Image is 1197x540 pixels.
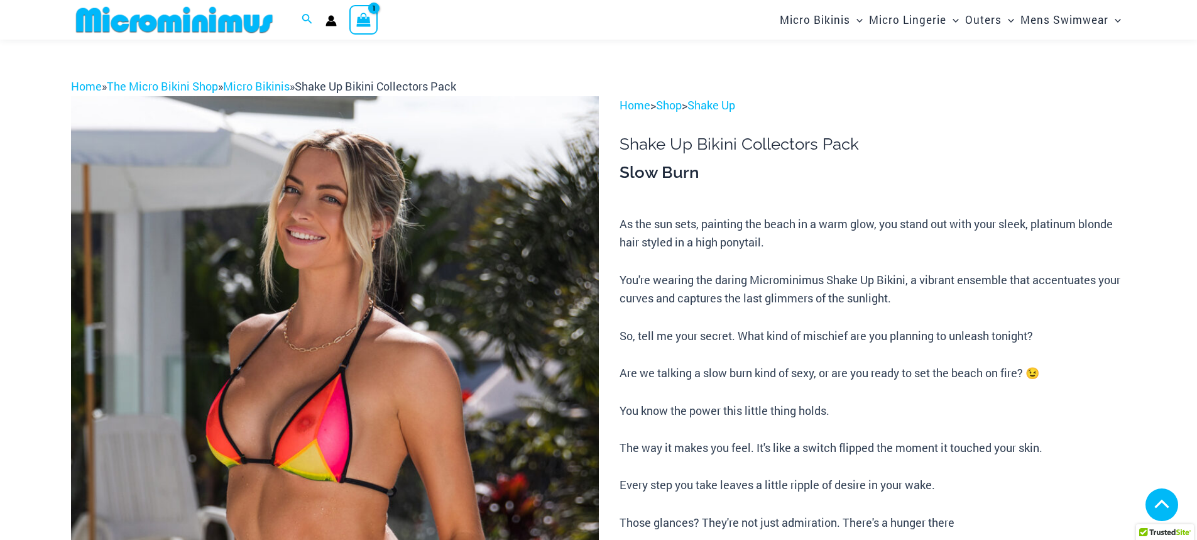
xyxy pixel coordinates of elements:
[946,4,959,36] span: Menu Toggle
[1020,4,1108,36] span: Mens Swimwear
[777,4,866,36] a: Micro BikinisMenu ToggleMenu Toggle
[620,162,1126,184] h3: Slow Burn
[71,79,456,94] span: » » »
[866,4,962,36] a: Micro LingerieMenu ToggleMenu Toggle
[780,4,850,36] span: Micro Bikinis
[302,12,313,28] a: Search icon link
[965,4,1002,36] span: Outers
[850,4,863,36] span: Menu Toggle
[656,97,682,113] a: Shop
[1108,4,1121,36] span: Menu Toggle
[223,79,290,94] a: Micro Bikinis
[620,96,1126,115] p: > >
[107,79,218,94] a: The Micro Bikini Shop
[775,2,1127,38] nav: Site Navigation
[1017,4,1124,36] a: Mens SwimwearMenu ToggleMenu Toggle
[71,6,278,34] img: MM SHOP LOGO FLAT
[962,4,1017,36] a: OutersMenu ToggleMenu Toggle
[349,5,378,34] a: View Shopping Cart, 1 items
[620,97,650,113] a: Home
[1002,4,1014,36] span: Menu Toggle
[71,79,102,94] a: Home
[325,15,337,26] a: Account icon link
[869,4,946,36] span: Micro Lingerie
[295,79,456,94] span: Shake Up Bikini Collectors Pack
[687,97,735,113] a: Shake Up
[620,135,1126,154] h1: Shake Up Bikini Collectors Pack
